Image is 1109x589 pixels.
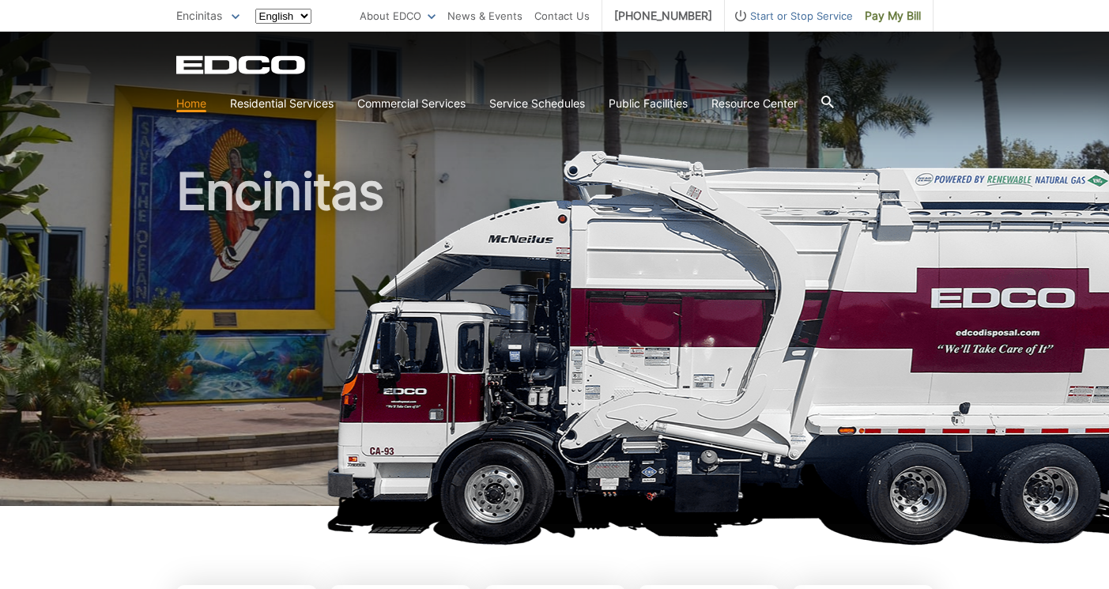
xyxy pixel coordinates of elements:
a: Public Facilities [609,95,688,112]
a: Commercial Services [357,95,466,112]
span: Pay My Bill [865,7,921,25]
a: Home [176,95,206,112]
a: News & Events [447,7,522,25]
a: Resource Center [711,95,798,112]
h1: Encinitas [176,166,934,513]
a: Residential Services [230,95,334,112]
select: Select a language [255,9,311,24]
a: EDCD logo. Return to the homepage. [176,55,307,74]
span: Encinitas [176,9,222,22]
a: Contact Us [534,7,590,25]
a: About EDCO [360,7,436,25]
a: Service Schedules [489,95,585,112]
